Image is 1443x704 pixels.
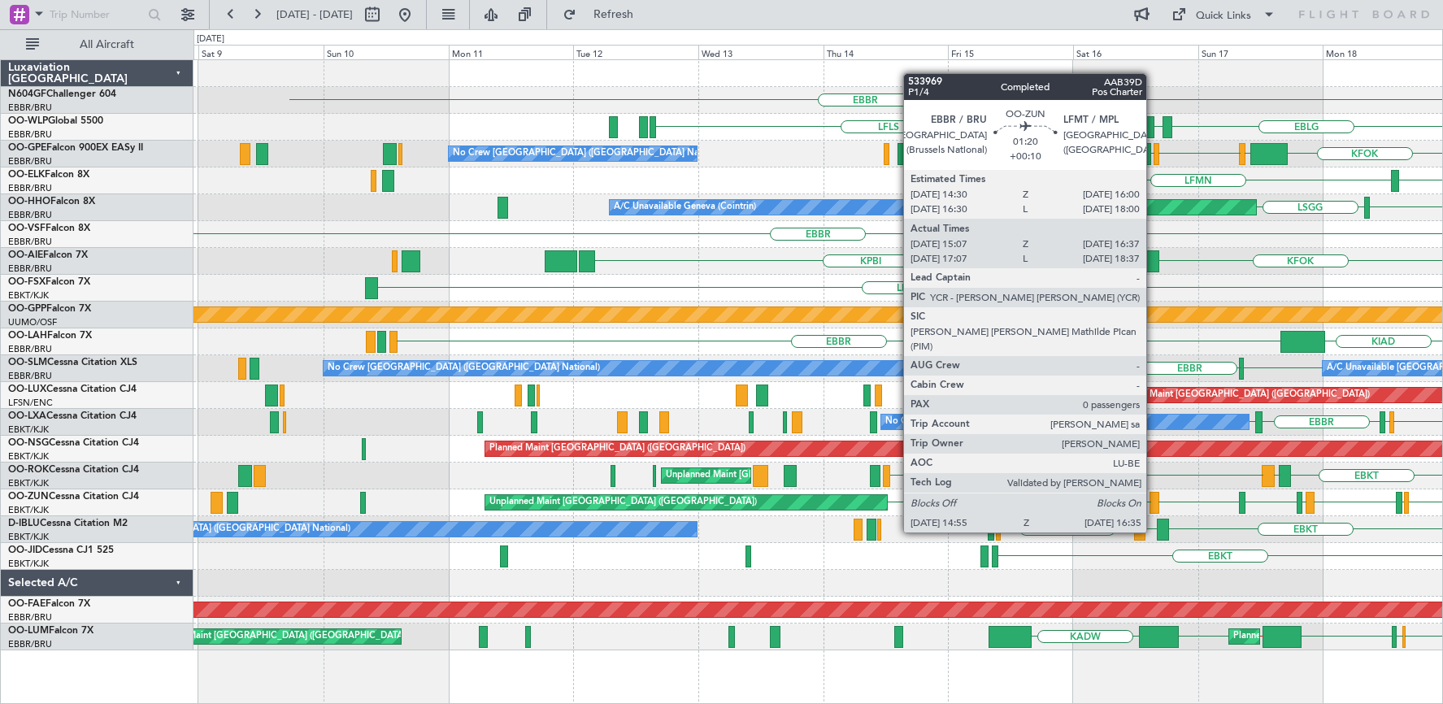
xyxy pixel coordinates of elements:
[449,45,574,59] div: Mon 11
[8,277,46,287] span: OO-FSX
[885,410,1069,434] div: No Crew Chambery ([GEOGRAPHIC_DATA])
[8,477,49,489] a: EBKT/KJK
[198,45,324,59] div: Sat 9
[8,289,49,302] a: EBKT/KJK
[8,424,49,436] a: EBKT/KJK
[197,33,224,46] div: [DATE]
[8,170,45,180] span: OO-ELK
[8,385,46,394] span: OO-LUX
[18,32,176,58] button: All Aircraft
[1073,45,1198,59] div: Sat 16
[42,39,172,50] span: All Aircraft
[8,224,46,233] span: OO-VSF
[8,155,52,167] a: EBBR/BRU
[8,358,137,367] a: OO-SLMCessna Citation XLS
[8,331,92,341] a: OO-LAHFalcon 7X
[8,438,139,448] a: OO-NSGCessna Citation CJ4
[948,45,1073,59] div: Fri 15
[1004,195,1126,219] div: AOG Maint Geneva (Cointrin)
[8,599,46,609] span: OO-FAE
[489,437,745,461] div: Planned Maint [GEOGRAPHIC_DATA] ([GEOGRAPHIC_DATA])
[8,116,48,126] span: OO-WLP
[8,224,90,233] a: OO-VSFFalcon 8X
[8,89,116,99] a: N604GFChallenger 604
[489,490,757,515] div: Unplanned Maint [GEOGRAPHIC_DATA] ([GEOGRAPHIC_DATA])
[8,492,49,502] span: OO-ZUN
[8,519,128,528] a: D-IBLUCessna Citation M2
[8,465,139,475] a: OO-ROKCessna Citation CJ4
[666,463,928,488] div: Unplanned Maint [GEOGRAPHIC_DATA]-[GEOGRAPHIC_DATA]
[8,531,49,543] a: EBKT/KJK
[8,358,47,367] span: OO-SLM
[8,250,43,260] span: OO-AIE
[8,197,50,206] span: OO-HHO
[8,250,88,260] a: OO-AIEFalcon 7X
[8,116,103,126] a: OO-WLPGlobal 5500
[8,519,40,528] span: D-IBLU
[8,236,52,248] a: EBBR/BRU
[8,411,46,421] span: OO-LXA
[8,385,137,394] a: OO-LUXCessna Citation CJ4
[8,143,46,153] span: OO-GPE
[8,304,46,314] span: OO-GPP
[8,626,49,636] span: OO-LUM
[8,611,52,624] a: EBBR/BRU
[8,626,93,636] a: OO-LUMFalcon 7X
[8,209,52,221] a: EBBR/BRU
[8,545,114,555] a: OO-JIDCessna CJ1 525
[78,517,350,541] div: No Crew [GEOGRAPHIC_DATA] ([GEOGRAPHIC_DATA] National)
[8,182,52,194] a: EBBR/BRU
[8,277,90,287] a: OO-FSXFalcon 7X
[8,263,52,275] a: EBBR/BRU
[8,450,49,463] a: EBKT/KJK
[555,2,653,28] button: Refresh
[8,197,95,206] a: OO-HHOFalcon 8X
[580,9,648,20] span: Refresh
[8,102,52,114] a: EBBR/BRU
[8,599,90,609] a: OO-FAEFalcon 7X
[8,397,53,409] a: LFSN/ENC
[8,143,143,153] a: OO-GPEFalcon 900EX EASy II
[1114,383,1370,407] div: Planned Maint [GEOGRAPHIC_DATA] ([GEOGRAPHIC_DATA])
[8,370,52,382] a: EBBR/BRU
[8,638,52,650] a: EBBR/BRU
[8,331,47,341] span: OO-LAH
[824,45,949,59] div: Thu 14
[8,411,137,421] a: OO-LXACessna Citation CJ4
[8,89,46,99] span: N604GF
[8,170,89,180] a: OO-ELKFalcon 8X
[8,128,52,141] a: EBBR/BRU
[1077,356,1350,380] div: No Crew [GEOGRAPHIC_DATA] ([GEOGRAPHIC_DATA] National)
[8,492,139,502] a: OO-ZUNCessna Citation CJ4
[1163,2,1284,28] button: Quick Links
[573,45,698,59] div: Tue 12
[1196,8,1251,24] div: Quick Links
[8,304,91,314] a: OO-GPPFalcon 7X
[324,45,449,59] div: Sun 10
[8,504,49,516] a: EBKT/KJK
[50,2,143,27] input: Trip Number
[952,383,1113,407] div: No Crew Paris ([GEOGRAPHIC_DATA])
[698,45,824,59] div: Wed 13
[8,465,49,475] span: OO-ROK
[614,195,756,219] div: A/C Unavailable Geneva (Cointrin)
[141,624,446,649] div: Unplanned Maint [GEOGRAPHIC_DATA] ([GEOGRAPHIC_DATA] National)
[8,438,49,448] span: OO-NSG
[276,7,353,22] span: [DATE] - [DATE]
[453,141,725,166] div: No Crew [GEOGRAPHIC_DATA] ([GEOGRAPHIC_DATA] National)
[8,545,42,555] span: OO-JID
[328,356,600,380] div: No Crew [GEOGRAPHIC_DATA] ([GEOGRAPHIC_DATA] National)
[8,558,49,570] a: EBKT/KJK
[8,343,52,355] a: EBBR/BRU
[8,316,57,328] a: UUMO/OSF
[1198,45,1323,59] div: Sun 17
